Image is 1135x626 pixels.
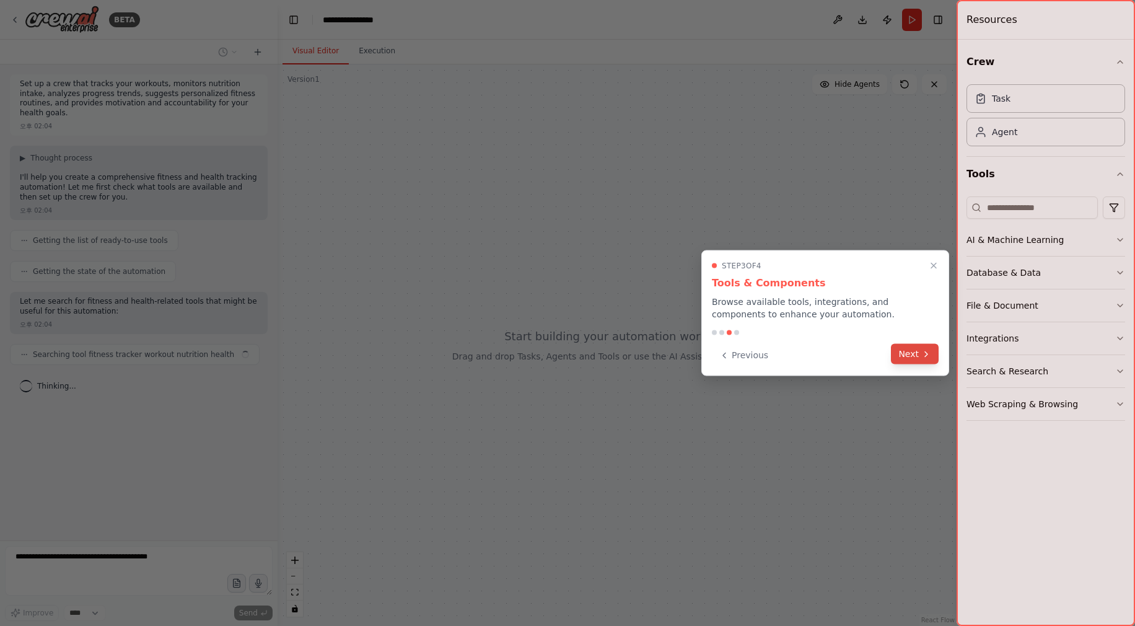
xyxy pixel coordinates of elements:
button: Close walkthrough [926,258,941,273]
span: Step 3 of 4 [722,261,761,271]
button: Hide left sidebar [285,11,302,29]
button: Previous [712,345,776,366]
button: Next [891,344,939,364]
p: Browse available tools, integrations, and components to enhance your automation. [712,296,939,320]
h3: Tools & Components [712,276,939,291]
